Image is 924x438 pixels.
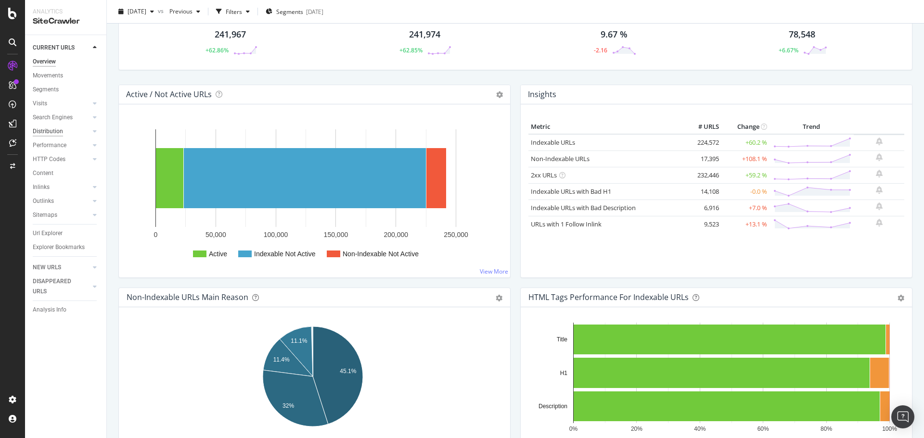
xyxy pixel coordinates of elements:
[343,250,419,258] text: Non-Indexable Not Active
[876,170,883,177] div: bell-plus
[539,403,567,410] text: Description
[683,216,721,232] td: 9,523
[254,250,316,258] text: Indexable Not Active
[683,150,721,167] td: 17,395
[531,154,590,163] a: Non-Indexable URLs
[444,231,468,238] text: 250,000
[876,219,883,226] div: bell-plus
[683,134,721,151] td: 224,572
[127,120,502,270] svg: A chart.
[33,113,90,123] a: Search Engines
[33,85,100,95] a: Segments
[891,405,914,428] div: Open Intercom Messenger
[496,295,502,301] div: gear
[531,171,557,179] a: 2xx URLs
[721,167,770,183] td: +59.2 %
[33,43,75,53] div: CURRENT URLS
[560,370,568,376] text: H1
[33,99,90,109] a: Visits
[273,356,290,363] text: 11.4%
[126,88,212,101] h4: Active / Not Active URLs
[898,295,904,301] div: gear
[33,210,57,220] div: Sitemaps
[33,43,90,53] a: CURRENT URLS
[212,4,254,19] button: Filters
[721,183,770,200] td: -0.0 %
[215,28,246,41] div: 241,967
[528,88,556,101] h4: Insights
[409,28,440,41] div: 241,974
[33,154,65,164] div: HTTP Codes
[876,138,883,145] div: bell-plus
[33,182,90,192] a: Inlinks
[209,250,227,258] text: Active
[694,425,706,432] text: 40%
[882,425,897,432] text: 100%
[721,120,770,134] th: Change
[821,425,832,432] text: 80%
[33,263,90,273] a: NEW URLS
[33,85,59,95] div: Segments
[531,203,636,212] a: Indexable URLs with Bad Description
[631,425,642,432] text: 20%
[33,168,100,178] a: Content
[384,231,408,238] text: 200,000
[33,182,50,192] div: Inlinks
[569,425,578,432] text: 0%
[33,242,100,252] a: Explorer Bookmarks
[291,338,307,344] text: 11.1%
[33,113,73,123] div: Search Engines
[154,231,158,238] text: 0
[33,71,100,81] a: Movements
[33,305,66,315] div: Analysis Info
[33,196,90,206] a: Outlinks
[33,276,81,297] div: DISAPPEARED URLS
[876,186,883,194] div: bell-plus
[205,46,229,54] div: +62.86%
[683,167,721,183] td: 232,446
[276,7,303,15] span: Segments
[757,425,769,432] text: 60%
[33,57,56,67] div: Overview
[779,46,798,54] div: +6.67%
[127,292,248,302] div: Non-Indexable URLs Main Reason
[528,292,689,302] div: HTML Tags Performance for Indexable URLs
[33,228,63,238] div: Url Explorer
[594,46,607,54] div: -2.16
[33,16,99,27] div: SiteCrawler
[531,138,575,147] a: Indexable URLs
[721,200,770,216] td: +7.0 %
[496,91,503,98] i: Options
[324,231,348,238] text: 150,000
[264,231,288,238] text: 100,000
[33,126,90,137] a: Distribution
[721,134,770,151] td: +60.2 %
[33,263,61,273] div: NEW URLS
[33,305,100,315] a: Analysis Info
[480,267,508,275] a: View More
[158,6,166,14] span: vs
[33,228,100,238] a: Url Explorer
[531,220,602,228] a: URLs with 1 Follow Inlink
[306,7,323,15] div: [DATE]
[33,140,66,150] div: Performance
[721,150,770,167] td: +108.1 %
[683,183,721,200] td: 14,108
[127,323,499,434] svg: A chart.
[601,28,628,41] div: 9.67 %
[205,231,226,238] text: 50,000
[340,368,356,375] text: 45.1%
[683,120,721,134] th: # URLS
[528,323,901,434] svg: A chart.
[262,4,327,19] button: Segments[DATE]
[557,336,568,343] text: Title
[166,4,204,19] button: Previous
[876,153,883,161] div: bell-plus
[33,210,90,220] a: Sitemaps
[33,154,90,164] a: HTTP Codes
[789,28,815,41] div: 78,548
[226,7,242,15] div: Filters
[33,140,90,150] a: Performance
